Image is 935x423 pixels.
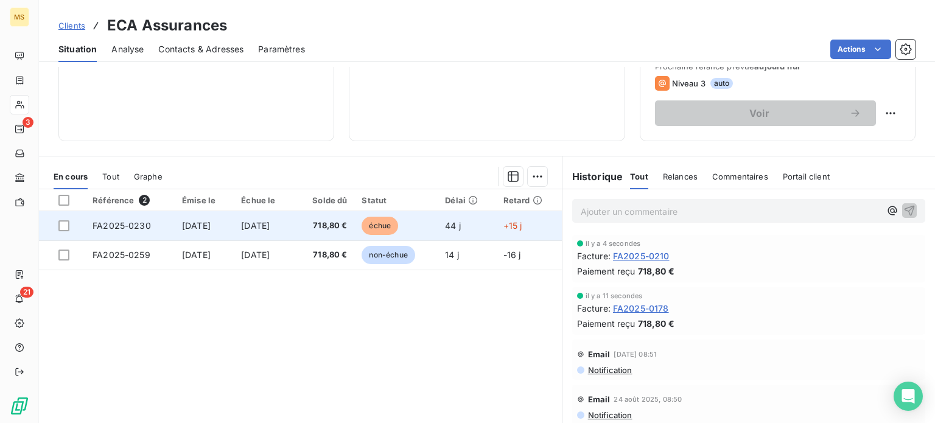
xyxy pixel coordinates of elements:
[182,220,211,231] span: [DATE]
[158,43,243,55] span: Contacts & Adresses
[20,287,33,298] span: 21
[613,250,670,262] span: FA2025-0210
[182,250,211,260] span: [DATE]
[139,195,150,206] span: 2
[301,195,348,205] div: Solde dû
[445,195,488,205] div: Délai
[503,250,521,260] span: -16 j
[638,265,674,278] span: 718,80 €
[445,220,461,231] span: 44 j
[301,220,348,232] span: 718,80 €
[58,43,97,55] span: Situation
[241,195,286,205] div: Échue le
[241,220,270,231] span: [DATE]
[588,394,611,404] span: Email
[614,351,657,358] span: [DATE] 08:51
[562,169,623,184] h6: Historique
[587,365,632,375] span: Notification
[102,172,119,181] span: Tout
[301,249,348,261] span: 718,80 €
[10,396,29,416] img: Logo LeanPay
[362,217,398,235] span: échue
[587,410,632,420] span: Notification
[445,250,459,260] span: 14 j
[111,43,144,55] span: Analyse
[894,382,923,411] div: Open Intercom Messenger
[362,195,430,205] div: Statut
[588,349,611,359] span: Email
[503,220,522,231] span: +15 j
[577,250,611,262] span: Facture :
[10,7,29,27] div: MS
[362,246,415,264] span: non-échue
[672,79,706,88] span: Niveau 3
[241,250,270,260] span: [DATE]
[258,43,305,55] span: Paramètres
[586,292,643,299] span: il y a 11 secondes
[182,195,226,205] div: Émise le
[614,396,682,403] span: 24 août 2025, 08:50
[710,78,734,89] span: auto
[663,172,698,181] span: Relances
[58,19,85,32] a: Clients
[93,250,150,260] span: FA2025-0259
[93,220,151,231] span: FA2025-0230
[503,195,555,205] div: Retard
[783,172,830,181] span: Portail client
[134,172,163,181] span: Graphe
[93,195,167,206] div: Référence
[54,172,88,181] span: En cours
[586,240,641,247] span: il y a 4 secondes
[107,15,227,37] h3: ECA Assurances
[712,172,768,181] span: Commentaires
[577,302,611,315] span: Facture :
[577,265,636,278] span: Paiement reçu
[830,40,891,59] button: Actions
[630,172,648,181] span: Tout
[638,317,674,330] span: 718,80 €
[23,117,33,128] span: 3
[58,21,85,30] span: Clients
[613,302,669,315] span: FA2025-0178
[655,100,876,126] button: Voir
[670,108,849,118] span: Voir
[577,317,636,330] span: Paiement reçu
